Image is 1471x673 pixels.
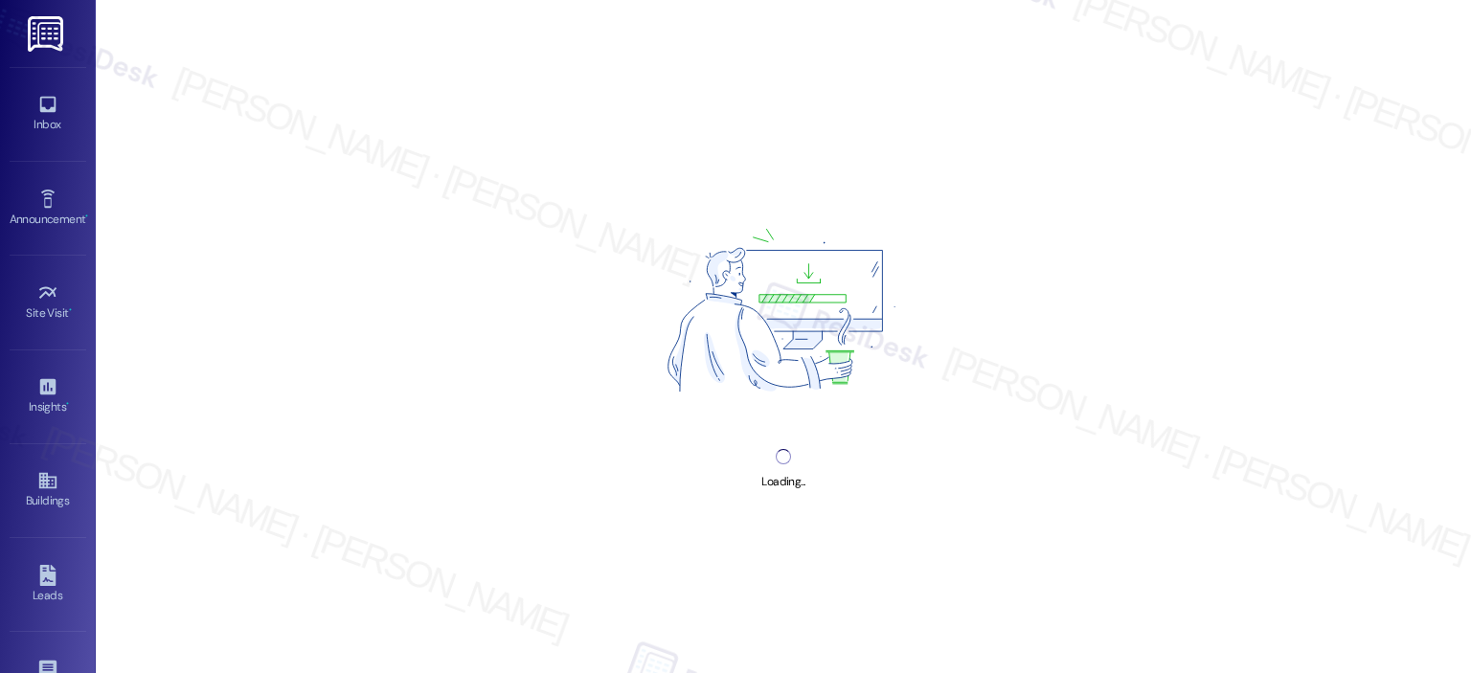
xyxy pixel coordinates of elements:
a: Insights • [10,370,86,422]
div: Loading... [761,472,804,492]
span: • [66,397,69,411]
a: Inbox [10,88,86,140]
img: ResiDesk Logo [28,16,67,52]
a: Site Visit • [10,277,86,328]
span: • [85,210,88,223]
a: Buildings [10,464,86,516]
a: Leads [10,559,86,611]
span: • [69,303,72,317]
